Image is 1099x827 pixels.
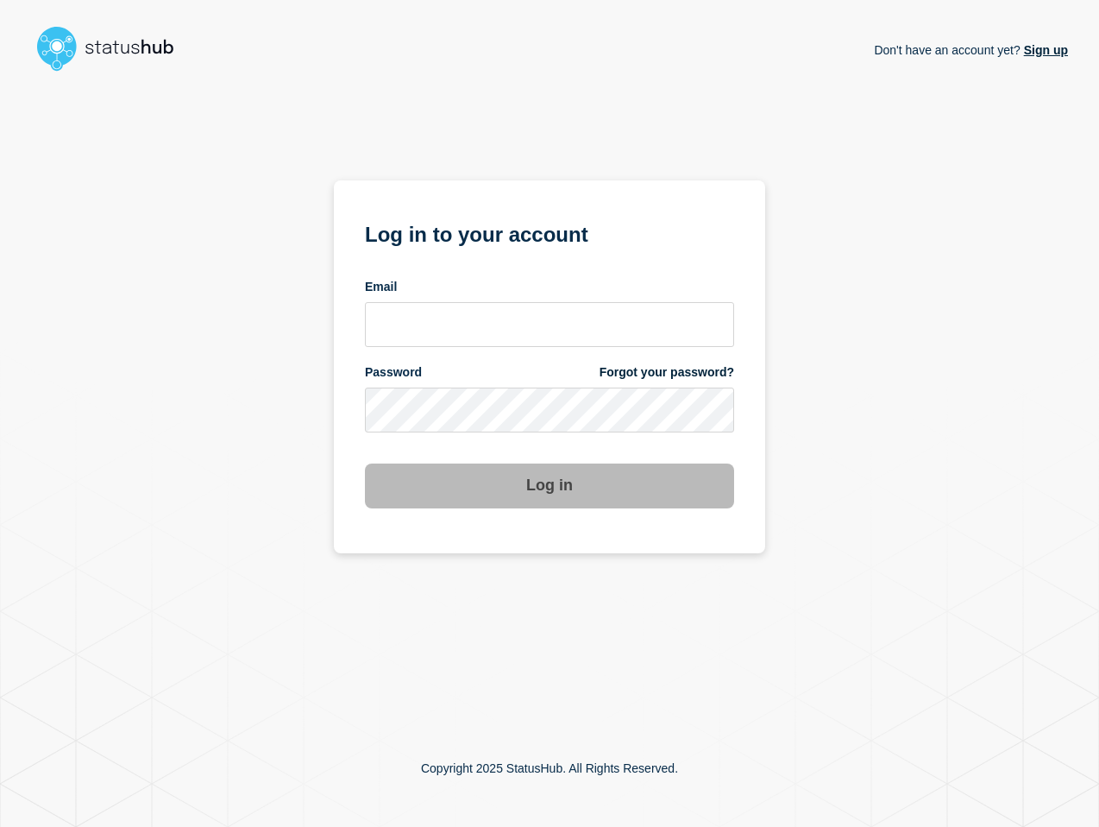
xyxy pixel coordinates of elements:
[874,29,1068,71] p: Don't have an account yet?
[365,302,734,347] input: email input
[365,279,397,295] span: Email
[365,464,734,508] button: Log in
[1020,43,1068,57] a: Sign up
[365,217,734,249] h1: Log in to your account
[600,364,734,381] a: Forgot your password?
[31,21,195,76] img: StatusHub logo
[365,388,734,432] input: password input
[365,364,422,381] span: Password
[421,761,678,775] p: Copyright 2025 StatusHub. All Rights Reserved.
